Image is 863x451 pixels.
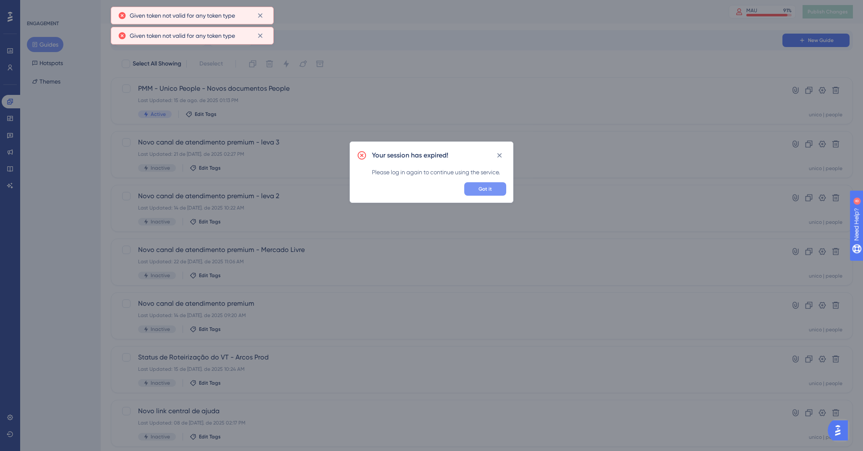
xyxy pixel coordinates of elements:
[58,4,61,11] div: 8
[372,167,506,177] div: Please log in again to continue using the service.
[372,150,448,160] h2: Your session has expired!
[828,418,853,443] iframe: UserGuiding AI Assistant Launcher
[479,186,492,192] span: Got it
[130,10,235,21] span: Given token not valid for any token type
[20,2,52,12] span: Need Help?
[130,31,235,41] span: Given token not valid for any token type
